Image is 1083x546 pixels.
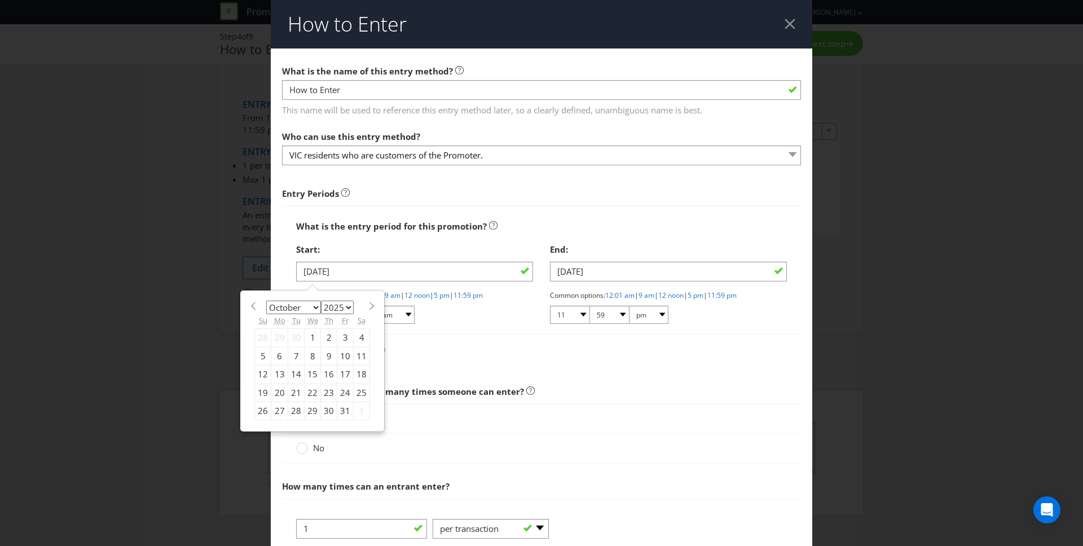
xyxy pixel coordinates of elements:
div: 6 [271,347,288,365]
div: Start: [296,238,533,261]
span: Who can use this entry method? [282,131,420,142]
a: 11:59 pm [707,290,737,300]
span: Are there limits on how many times someone can enter? [282,386,524,397]
div: 29 [271,329,288,347]
abbr: Sunday [259,315,267,325]
span: | [703,290,707,300]
span: | [635,290,639,300]
div: 23 [321,384,337,402]
div: 30 [288,329,305,347]
abbr: Friday [342,315,349,325]
div: 18 [354,366,370,384]
a: 9 am [639,290,654,300]
div: 22 [305,384,321,402]
span: Common options: [550,290,605,300]
div: 11 [354,347,370,365]
abbr: Thursday [325,315,333,325]
span: No [313,442,324,453]
div: 27 [271,402,288,420]
div: 28 [288,402,305,420]
div: End: [550,238,787,261]
div: 20 [271,384,288,402]
abbr: Tuesday [292,315,301,325]
div: 1 [305,329,321,347]
div: 4 [354,329,370,347]
input: DD/MM/YY [296,262,533,281]
a: 5 pm [688,290,703,300]
strong: Entry Periods [282,188,339,199]
span: How many times can an entrant enter? [282,481,450,492]
input: DD/MM/YY [550,262,787,281]
a: 9 am [385,290,400,300]
div: 10 [337,347,354,365]
div: 19 [255,384,271,402]
div: 7 [288,347,305,365]
span: What is the name of this entry method? [282,65,453,77]
abbr: Saturday [358,315,366,325]
div: 29 [305,402,321,420]
span: This name will be used to reference this entry method later, so a clearly defined, unambiguous na... [282,100,801,117]
a: 12:01 am [605,290,635,300]
div: 17 [337,366,354,384]
div: 1 [354,402,370,420]
span: What is the entry period for this promotion? [296,221,487,232]
div: 26 [255,402,271,420]
div: 15 [305,366,321,384]
span: | [684,290,688,300]
div: 31 [337,402,354,420]
span: | [450,290,454,300]
div: 13 [271,366,288,384]
div: 2 [321,329,337,347]
div: 8 [305,347,321,365]
a: 5 pm [434,290,450,300]
div: 24 [337,384,354,402]
div: Open Intercom Messenger [1033,496,1060,523]
span: | [654,290,658,300]
span: | [430,290,434,300]
a: 11:59 pm [454,290,483,300]
a: 12 noon [404,290,430,300]
div: 16 [321,366,337,384]
div: 14 [288,366,305,384]
div: 3 [337,329,354,347]
div: 25 [354,384,370,402]
a: 12 noon [658,290,684,300]
div: 21 [288,384,305,402]
div: 9 [321,347,337,365]
span: | [400,290,404,300]
abbr: Monday [274,315,285,325]
div: 5 [255,347,271,365]
div: 12 [255,366,271,384]
h2: How to Enter [288,13,407,36]
abbr: Wednesday [307,315,318,325]
div: 28 [255,329,271,347]
div: 30 [321,402,337,420]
